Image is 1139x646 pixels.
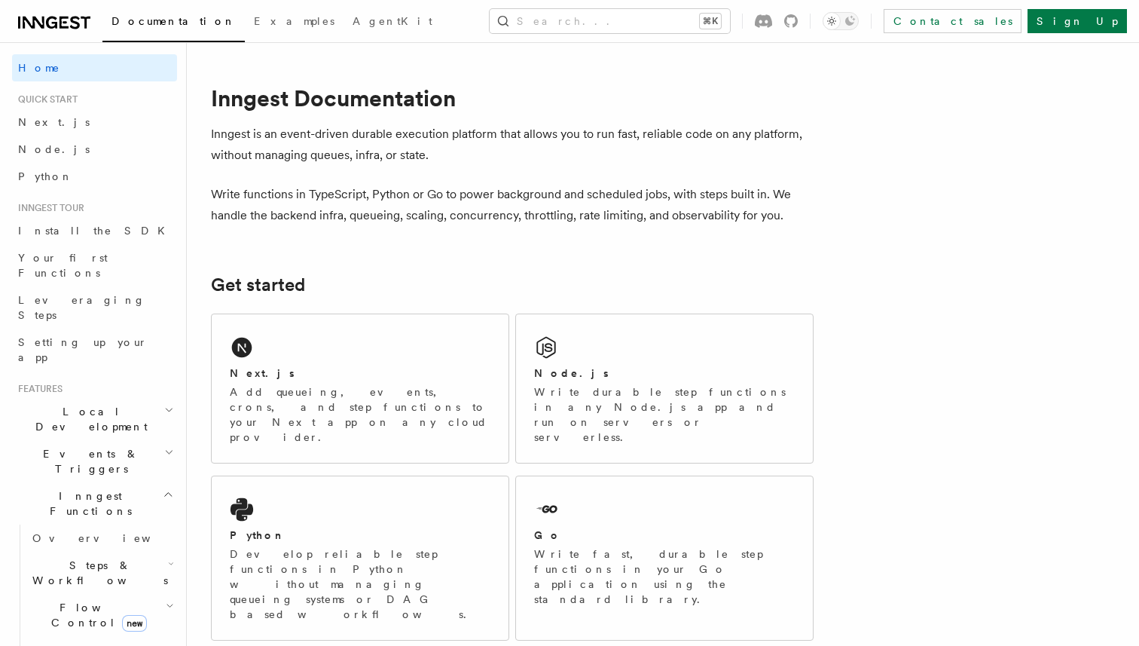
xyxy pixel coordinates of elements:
h2: Python [230,528,286,543]
a: PythonDevelop reliable step functions in Python without managing queueing systems or DAG based wo... [211,476,509,641]
a: Get started [211,274,305,295]
p: Develop reliable step functions in Python without managing queueing systems or DAG based workflows. [230,546,490,622]
span: Documentation [111,15,236,27]
span: Flow Control [26,600,166,630]
h2: Node.js [534,366,609,381]
p: Write durable step functions in any Node.js app and run on servers or serverless. [534,384,795,445]
a: Home [12,54,177,81]
a: GoWrite fast, durable step functions in your Go application using the standard library. [515,476,814,641]
a: Next.js [12,109,177,136]
span: Setting up your app [18,336,148,363]
button: Local Development [12,398,177,440]
h2: Next.js [230,366,295,381]
a: Node.js [12,136,177,163]
p: Add queueing, events, crons, and step functions to your Next app on any cloud provider. [230,384,490,445]
span: Your first Functions [18,252,108,279]
a: Examples [245,5,344,41]
span: Inngest Functions [12,488,163,519]
span: Overview [32,532,188,544]
button: Search...⌘K [490,9,730,33]
a: Install the SDK [12,217,177,244]
button: Events & Triggers [12,440,177,482]
a: Node.jsWrite durable step functions in any Node.js app and run on servers or serverless. [515,314,814,464]
span: Home [18,60,60,75]
span: AgentKit [353,15,432,27]
a: Next.jsAdd queueing, events, crons, and step functions to your Next app on any cloud provider. [211,314,509,464]
span: Install the SDK [18,225,174,237]
span: Examples [254,15,334,27]
a: AgentKit [344,5,441,41]
button: Flow Controlnew [26,594,177,636]
a: Setting up your app [12,329,177,371]
span: Local Development [12,404,164,434]
a: Documentation [102,5,245,42]
a: Sign Up [1028,9,1127,33]
button: Toggle dark mode [823,12,859,30]
span: Events & Triggers [12,446,164,476]
button: Inngest Functions [12,482,177,525]
span: Leveraging Steps [18,294,145,321]
span: Python [18,170,73,182]
span: Steps & Workflows [26,558,168,588]
span: Next.js [18,116,90,128]
kbd: ⌘K [700,14,721,29]
p: Inngest is an event-driven durable execution platform that allows you to run fast, reliable code ... [211,124,814,166]
p: Write fast, durable step functions in your Go application using the standard library. [534,546,795,607]
a: Overview [26,525,177,552]
a: Your first Functions [12,244,177,286]
span: Features [12,383,63,395]
p: Write functions in TypeScript, Python or Go to power background and scheduled jobs, with steps bu... [211,184,814,226]
span: new [122,615,147,632]
button: Steps & Workflows [26,552,177,594]
a: Contact sales [884,9,1021,33]
span: Quick start [12,93,78,106]
a: Python [12,163,177,190]
a: Leveraging Steps [12,286,177,329]
span: Inngest tour [12,202,84,214]
span: Node.js [18,143,90,155]
h1: Inngest Documentation [211,84,814,112]
h2: Go [534,528,561,543]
